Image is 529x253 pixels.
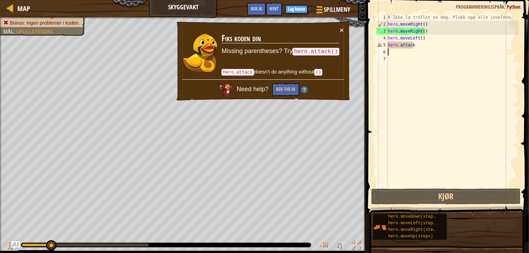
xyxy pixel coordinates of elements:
[334,239,346,253] button: ♫
[376,42,388,49] div: 5
[222,69,254,76] code: hero.attack
[247,3,266,16] button: Ask AI
[14,29,16,34] span: :
[10,20,80,26] span: Bonus: ingen problemer i koden.
[222,68,339,76] p: doesn't do anything without
[388,214,438,219] span: hero.moveDown(steps)
[272,83,299,96] button: Ask the AI
[222,46,339,56] p: Missing parentheses? Try
[336,240,342,250] span: ♫
[376,35,388,42] div: 4
[456,3,504,10] span: Programmeringsspråk
[373,221,387,234] img: portrait.png
[183,33,218,72] img: duck_okar.png
[507,3,520,10] span: Python
[311,3,355,19] button: Spillmeny
[388,227,441,232] span: hero.moveRight(steps)
[376,28,388,35] div: 3
[3,239,17,253] button: Ctrl + P: Play
[286,5,307,14] button: Lag konto
[376,55,388,62] div: 7
[3,29,14,34] span: Mål
[388,234,433,239] span: hero.moveUp(steps)
[251,5,262,12] span: Ask AI
[388,221,438,226] span: hero.moveLeft(steps)
[340,27,344,34] button: ×
[218,83,232,96] img: AI
[14,4,30,13] a: Map
[3,19,80,26] li: Bonus: ingen problemer i koden.
[371,189,521,204] button: Kjør
[16,29,53,34] span: Ufullstendig
[269,5,279,12] span: Hint
[301,86,307,93] img: Hint
[11,241,20,250] button: Ask AI
[314,69,323,76] code: ()
[17,4,30,13] span: Map
[377,21,388,28] div: 2
[222,33,340,44] h3: Fiks koden din
[317,239,331,253] button: Juster lydnivå
[376,49,388,55] div: 6
[376,14,388,21] div: 1
[236,86,270,93] span: Need help?
[504,3,507,10] span: :
[324,5,350,14] span: Spillmeny
[349,239,363,253] button: Toggle fullscreen
[293,48,339,56] code: hero.attack()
